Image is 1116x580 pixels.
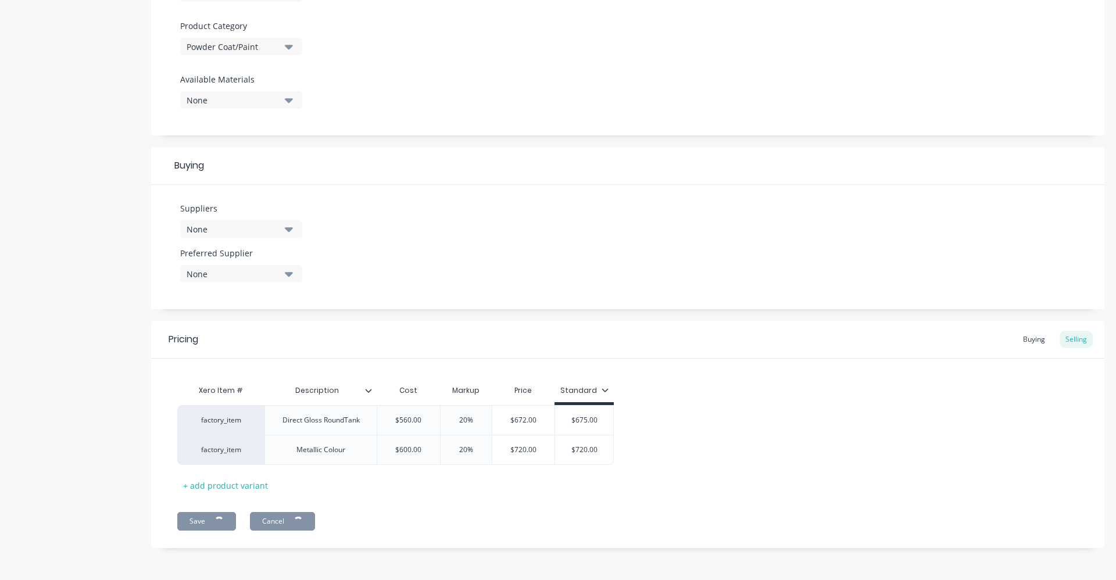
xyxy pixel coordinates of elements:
div: $675.00 [555,406,613,435]
div: Xero Item # [177,379,264,402]
div: Metallic Colour [287,442,355,457]
div: $672.00 [492,406,555,435]
div: $560.00 [377,406,440,435]
div: Powder Coat/Paint [187,41,280,53]
div: Cost [377,379,440,402]
label: Product Category [180,20,296,32]
div: Buying [1017,331,1051,348]
button: None [180,265,302,282]
div: Direct Gloss RoundTank [273,413,369,428]
div: factory_item [189,445,253,455]
div: None [187,94,280,106]
div: Selling [1060,331,1093,348]
button: Cancel [250,512,315,531]
div: Description [264,376,370,405]
div: Pricing [169,332,198,346]
div: factory_itemMetallic Colour$600.0020%$720.00$720.00 [177,435,614,465]
div: $720.00 [555,435,613,464]
div: $720.00 [492,435,555,464]
button: Save [177,512,236,531]
div: 20% [437,435,495,464]
div: factory_item [189,415,253,425]
label: Suppliers [180,202,302,214]
div: + add product variant [177,477,274,495]
label: Preferred Supplier [180,247,302,259]
div: Buying [151,147,1104,185]
button: None [180,220,302,238]
div: Price [492,379,555,402]
div: $600.00 [377,435,440,464]
div: None [187,268,280,280]
div: Markup [440,379,492,402]
div: factory_itemDirect Gloss RoundTank$560.0020%$672.00$675.00 [177,405,614,435]
label: Available Materials [180,73,302,85]
div: 20% [437,406,495,435]
div: Description [264,379,377,402]
div: None [187,223,280,235]
button: None [180,91,302,109]
div: Standard [560,385,609,396]
button: Powder Coat/Paint [180,38,302,55]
